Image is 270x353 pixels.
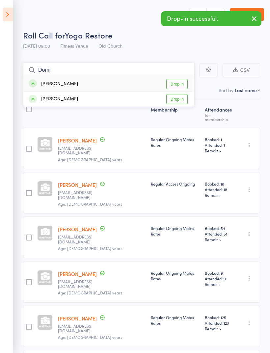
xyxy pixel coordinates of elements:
small: Taraackland420@gmail.com [58,146,101,155]
span: Attended: 1 [205,142,233,148]
span: Remain: [205,192,233,198]
span: - [220,148,222,153]
div: Membership [148,103,202,125]
a: [PERSON_NAME] [58,181,97,188]
span: Yoga Restore [65,30,112,40]
small: dknbarnard@hotmail.com [58,279,101,289]
div: Drop-in successful. [161,11,261,26]
span: Attended: 123 [205,320,233,326]
span: Attended: 9 [205,276,233,281]
span: Booked: 9 [205,270,233,276]
span: Remain: [205,237,233,242]
a: [PERSON_NAME] [58,270,97,277]
input: Search by name [23,63,194,78]
span: Attended: 51 [205,231,233,237]
div: Regular Ongoing Mates Rates [151,315,200,326]
div: Atten­dances [202,103,236,125]
span: Age: [DEMOGRAPHIC_DATA] years [58,157,122,162]
a: [PERSON_NAME] [58,315,97,322]
div: Last name [235,87,257,93]
a: Drop in [166,94,188,104]
a: Drop in [166,79,188,89]
a: [PERSON_NAME] [58,137,97,144]
span: Age: [DEMOGRAPHIC_DATA] years [58,290,122,295]
label: Sort by [219,87,233,93]
span: - [220,192,222,198]
small: vikki_harbour@hotmail.com [58,235,101,244]
span: Booked: 54 [205,225,233,231]
span: Age: [DEMOGRAPHIC_DATA] years [58,245,122,251]
div: for membership [205,113,233,121]
span: Fitness Venue [60,42,88,49]
span: - [220,237,222,242]
div: [PERSON_NAME] [29,95,78,103]
span: - [220,326,222,331]
a: [PERSON_NAME] [58,226,97,233]
small: tatianabacigaluppi@hotmail.com [58,190,101,200]
span: - [220,281,222,287]
span: [DATE] 09:00 [23,42,50,49]
span: Booked: 18 [205,181,233,187]
div: Regular Ongoing Mates Rates [151,225,200,237]
span: Booked: 1 [205,137,233,142]
div: Regular Access Ongoing [151,181,200,187]
a: Exit roll call [230,8,264,21]
small: Joannecooney38@outlook.com [58,324,101,333]
span: Roll Call for [23,30,65,40]
span: Remain: [205,281,233,287]
span: Age: [DEMOGRAPHIC_DATA] years [58,334,122,340]
div: Regular Ongoing Mates Rates [151,137,200,148]
span: Remain: [205,148,233,153]
span: Old Church [98,42,122,49]
span: Booked: 125 [205,315,233,320]
div: Regular Ongoing Mates Rates [151,270,200,281]
span: Age: [DEMOGRAPHIC_DATA] years [58,201,122,207]
span: Attended: 18 [205,187,233,192]
button: CSV [223,63,260,77]
div: [PERSON_NAME] [29,80,78,88]
span: Remain: [205,326,233,331]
